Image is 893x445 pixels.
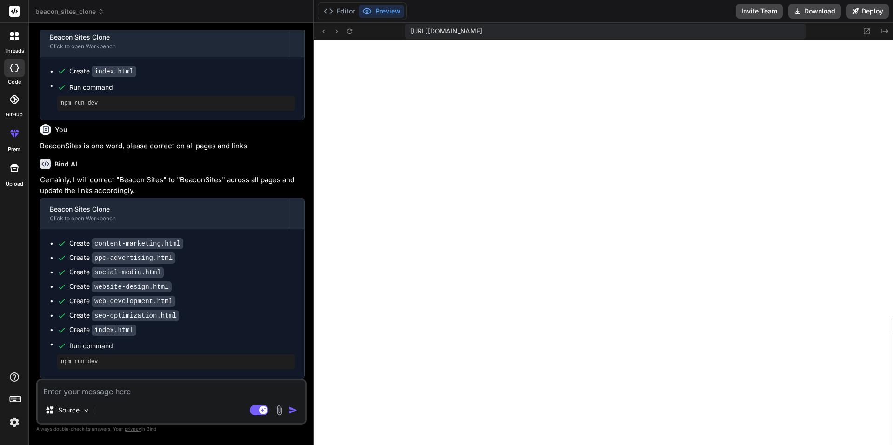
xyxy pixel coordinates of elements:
[69,253,175,263] div: Create
[7,414,22,430] img: settings
[8,78,21,86] label: code
[6,111,23,119] label: GitHub
[50,33,280,42] div: Beacon Sites Clone
[50,43,280,50] div: Click to open Workbench
[125,426,141,432] span: privacy
[69,83,295,92] span: Run command
[8,146,20,153] label: prem
[846,4,889,19] button: Deploy
[69,267,164,277] div: Create
[359,5,404,18] button: Preview
[58,405,80,415] p: Source
[61,358,291,365] pre: npm run dev
[40,175,305,196] p: Certainly, I will correct "Beacon Sites" to "BeaconSites" across all pages and update the links a...
[50,215,280,222] div: Click to open Workbench
[788,4,841,19] button: Download
[92,238,183,249] code: content-marketing.html
[314,40,893,445] iframe: Preview
[320,5,359,18] button: Editor
[69,325,136,335] div: Create
[92,252,175,264] code: ppc-advertising.html
[69,66,136,76] div: Create
[69,311,179,320] div: Create
[288,405,298,415] img: icon
[92,66,136,77] code: index.html
[736,4,783,19] button: Invite Team
[69,341,295,351] span: Run command
[69,296,175,306] div: Create
[69,282,172,292] div: Create
[411,27,482,36] span: [URL][DOMAIN_NAME]
[92,281,172,292] code: website-design.html
[55,125,67,134] h6: You
[92,267,164,278] code: social-media.html
[92,325,136,336] code: index.html
[92,296,175,307] code: web-development.html
[54,159,77,169] h6: Bind AI
[6,180,23,188] label: Upload
[36,425,307,433] p: Always double-check its answers. Your in Bind
[4,47,24,55] label: threads
[61,100,291,107] pre: npm run dev
[40,141,305,152] p: BeaconSites is one word, please correct on all pages and links
[35,7,104,16] span: beacon_sites_clone
[40,26,289,57] button: Beacon Sites CloneClick to open Workbench
[40,198,289,229] button: Beacon Sites CloneClick to open Workbench
[50,205,280,214] div: Beacon Sites Clone
[69,239,183,248] div: Create
[274,405,285,416] img: attachment
[82,406,90,414] img: Pick Models
[92,310,179,321] code: seo-optimization.html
